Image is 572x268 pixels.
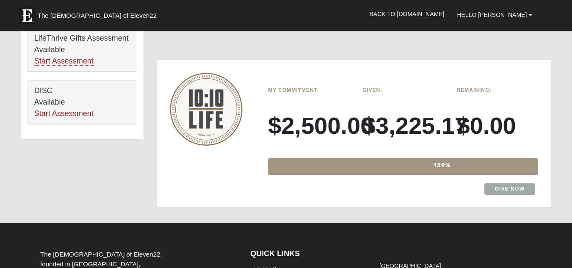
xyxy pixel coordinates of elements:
[457,11,527,18] span: Hello [PERSON_NAME]
[19,7,36,24] img: Eleven22 logo
[268,111,350,140] h3: $2,500.00
[250,249,364,259] h4: QUICK LINKS
[268,87,350,93] h6: My Commitment:
[38,11,157,20] span: The [DEMOGRAPHIC_DATA] of Eleven22
[14,3,184,24] a: The [DEMOGRAPHIC_DATA] of Eleven22
[450,4,539,25] a: Hello [PERSON_NAME]
[457,111,539,140] h3: $0.00
[362,111,444,140] h3: $3,225.17
[362,87,444,93] h6: Given:
[28,28,137,72] div: LifeThrive Gifts Assessment Available
[170,73,243,146] img: 10-10-Life-logo-round-no-scripture.png
[484,183,536,195] a: Give Now
[363,3,451,25] a: Back to [DOMAIN_NAME]
[34,109,94,118] a: Start Assessment
[457,87,539,93] h6: Remaining:
[28,81,137,124] div: DISC Available
[34,57,94,66] a: Start Assessment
